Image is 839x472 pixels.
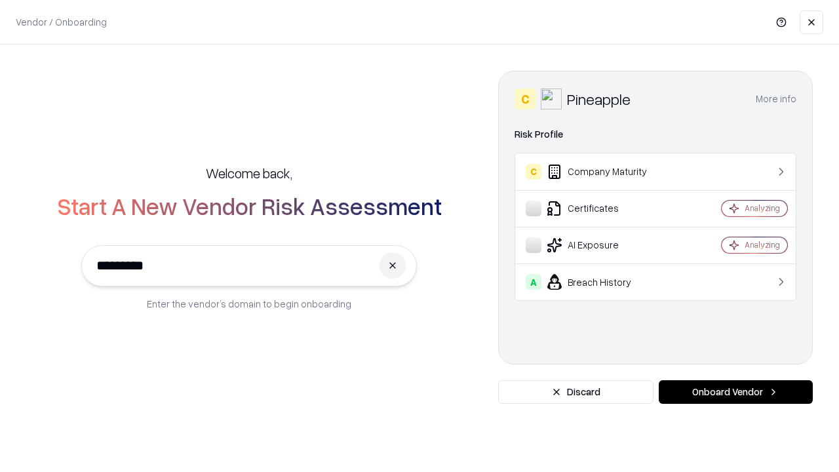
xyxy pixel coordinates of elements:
div: C [515,88,536,109]
button: More info [756,87,796,111]
div: A [526,274,541,290]
p: Vendor / Onboarding [16,15,107,29]
div: Risk Profile [515,127,796,142]
div: AI Exposure [526,237,682,253]
div: Analyzing [745,239,780,250]
p: Enter the vendor’s domain to begin onboarding [147,297,351,311]
button: Discard [498,380,654,404]
div: C [526,164,541,180]
img: Pineapple [541,88,562,109]
div: Breach History [526,274,682,290]
div: Analyzing [745,203,780,214]
button: Onboard Vendor [659,380,813,404]
div: Certificates [526,201,682,216]
div: Company Maturity [526,164,682,180]
h2: Start A New Vendor Risk Assessment [57,193,442,219]
div: Pineapple [567,88,631,109]
h5: Welcome back, [206,164,292,182]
